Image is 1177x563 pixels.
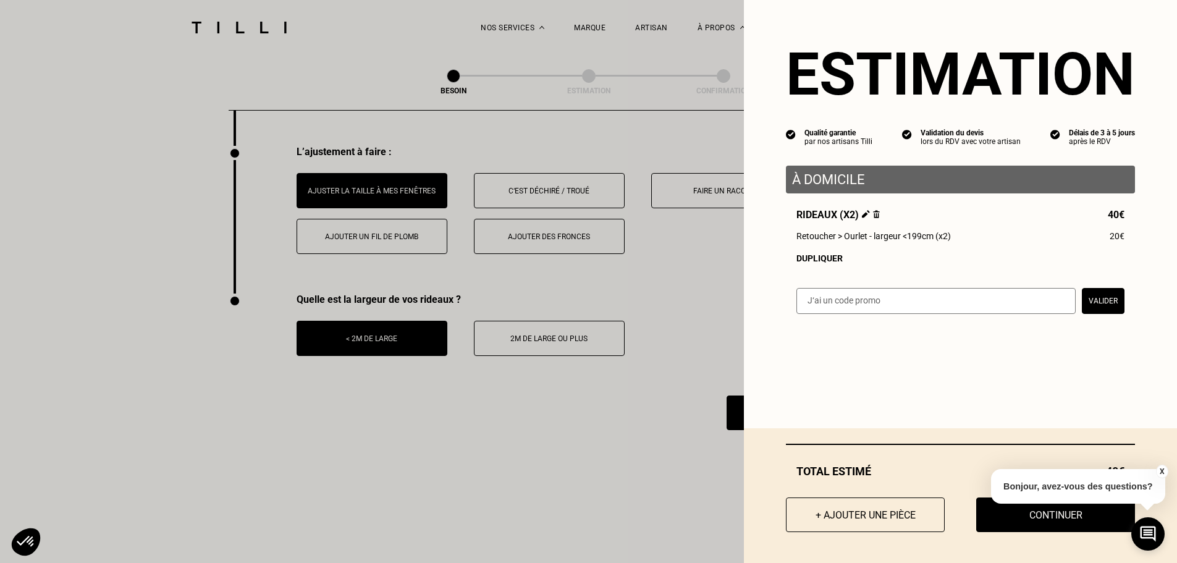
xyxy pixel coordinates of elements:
img: icon list info [786,129,796,140]
input: J‘ai un code promo [796,288,1076,314]
button: Continuer [976,497,1135,532]
div: Validation du devis [921,129,1021,137]
div: Total estimé [786,465,1135,478]
div: Qualité garantie [804,129,872,137]
span: 20€ [1110,231,1124,241]
div: par nos artisans Tilli [804,137,872,146]
span: 40€ [1108,209,1124,221]
button: X [1155,465,1168,478]
span: Rideaux (x2) [796,209,880,221]
img: Éditer [862,210,870,218]
section: Estimation [786,40,1135,109]
button: Valider [1082,288,1124,314]
img: icon list info [902,129,912,140]
p: Bonjour, avez-vous des questions? [991,469,1165,504]
div: lors du RDV avec votre artisan [921,137,1021,146]
div: après le RDV [1069,137,1135,146]
button: + Ajouter une pièce [786,497,945,532]
img: Supprimer [873,210,880,218]
span: Retoucher > Ourlet - largeur <199cm (x2) [796,231,951,241]
p: À domicile [792,172,1129,187]
div: Délais de 3 à 5 jours [1069,129,1135,137]
div: Dupliquer [796,253,1124,263]
img: icon list info [1050,129,1060,140]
